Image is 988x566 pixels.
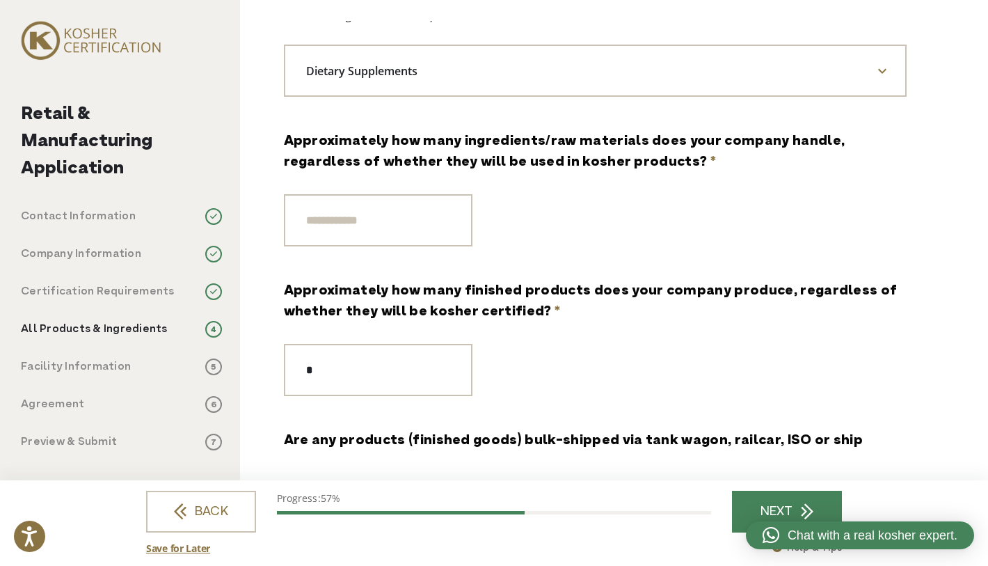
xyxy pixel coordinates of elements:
[21,321,168,338] p: All Products & Ingredients
[284,45,907,97] span: Dietary Supplements
[321,492,340,505] span: 57%
[284,431,907,473] legend: Are any products (finished goods) bulk-shipped via tank wagon, railcar, ISO or ship compartment?
[284,281,907,323] label: Approximately how many finished products does your company produce, regardless of whether they wi...
[285,59,449,83] span: Dietary Supplements
[146,541,210,556] a: Save for Later
[21,283,175,300] p: Certification Requirements
[21,246,141,262] p: Company Information
[205,396,222,413] span: 6
[732,491,842,533] a: NEXT
[205,321,222,338] span: 4
[21,434,117,450] p: Preview & Submit
[788,526,957,545] span: Chat with a real kosher expert.
[284,132,907,173] label: Approximately how many ingredients/raw materials does your company handle, regardless of whether ...
[21,101,222,182] h2: Retail & Manufacturing Application
[205,434,222,450] span: 7
[21,359,131,375] p: Facility Information
[277,491,711,505] p: Progress:
[21,396,84,413] p: Agreement
[21,208,136,225] p: Contact Information
[146,491,256,533] a: BACK
[205,359,222,375] span: 5
[746,521,974,549] a: Chat with a real kosher expert.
